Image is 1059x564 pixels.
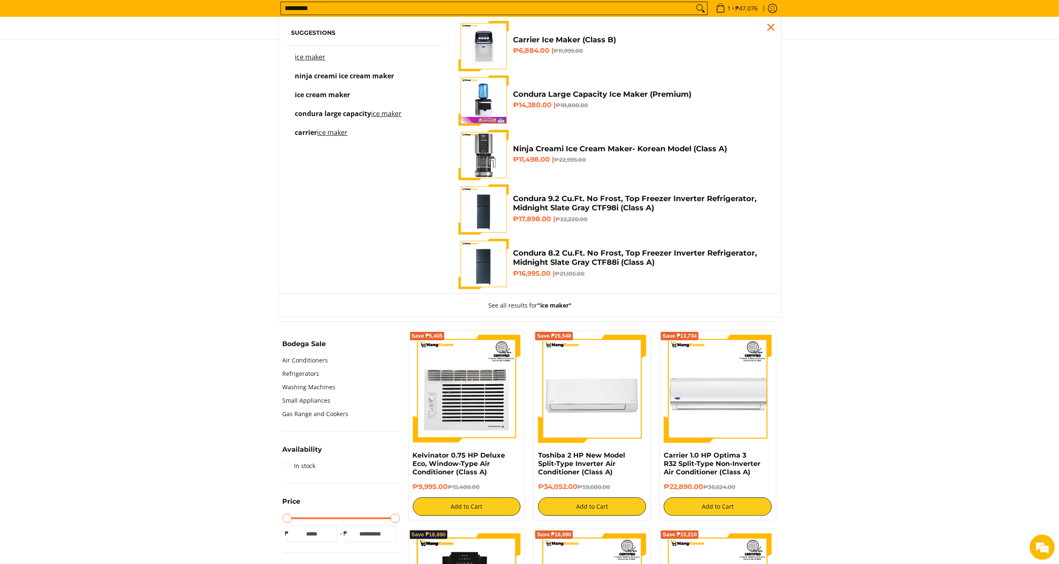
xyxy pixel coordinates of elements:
[662,532,697,537] span: Save ₱15,210
[513,35,768,45] h4: Carrier Ice Maker (Class B)
[538,451,625,476] a: Toshiba 2 HP New Model Split-Type Inverter Air Conditioner (Class A)
[459,75,509,126] img: Condura Large Capacity Ice Maker (Premium)
[538,483,646,491] h6: ₱34,052.00
[734,5,759,11] span: ₱47,076
[664,483,772,491] h6: ₱22,890.00
[371,109,402,118] mark: ice maker
[283,341,326,354] summary: Open
[283,446,322,453] span: Availability
[554,156,586,163] del: ₱22,995.00
[295,90,350,99] span: ice cream maker
[459,21,768,71] a: Carrier Ice Maker (Class B) Carrier Ice Maker (Class B) ₱6,884.00 |₱11,999.00
[513,269,768,278] h6: ₱16,995.00 |
[295,109,371,118] span: condura large capacity
[4,229,160,258] textarea: Type your message and hit 'Enter'
[537,334,571,339] span: Save ₱25,548
[295,73,394,88] p: ninja creami ice cream maker
[513,90,768,99] h4: Condura Large Capacity Ice Maker (Premium)
[283,341,326,347] span: Bodega Sale
[295,92,350,106] p: ice cream maker
[283,498,301,511] summary: Open
[727,5,732,11] span: 1
[412,532,446,537] span: Save ₱18,890
[459,21,509,71] img: Carrier Ice Maker (Class B)
[291,111,434,125] a: condura large capacity ice maker
[459,239,509,289] img: Condura 8.2 Cu.Ft. No Frost, Top Freezer Inverter Refrigerator, Midnight Slate Gray CTF88i (Class A)
[44,47,141,58] div: Chat with us now
[283,529,291,538] span: ₱
[513,101,768,109] h6: ₱14,380.00 |
[341,529,350,538] span: ₱
[291,29,434,37] h6: Suggestions
[694,2,707,15] button: Search
[459,184,509,235] img: Condura 9.2 Cu.Ft. No Frost, Top Freezer Inverter Refrigerator, Midnight Slate Gray CTF98i (Class A)
[538,335,646,443] img: Toshiba 2 HP New Model Split-Type Inverter Air Conditioner (Class A)
[714,4,760,13] span: •
[295,71,394,80] span: ninja creami ice cream maker
[513,215,768,223] h6: ₱17,898.00 |
[291,92,434,106] a: ice cream maker
[317,128,348,137] mark: ice maker
[413,483,521,491] h6: ₱9,995.00
[459,75,768,126] a: Condura Large Capacity Ice Maker (Premium) Condura Large Capacity Ice Maker (Premium) ₱14,380.00 ...
[295,54,326,69] p: ice maker
[664,497,772,516] button: Add to Cart
[537,532,571,537] span: Save ₱18,090
[283,498,301,505] span: Price
[664,451,760,476] a: Carrier 1.0 HP Optima 3 R32 Split-Type Non-Inverter Air Conditioner (Class A)
[448,484,480,490] del: ₱15,400.00
[137,4,157,24] div: Minimize live chat window
[459,130,768,180] a: ninja-creami-ice-cream-maker-gray-korean-model-full-view-mang-kosme Ninja Creami Ice Cream Maker-...
[703,484,735,490] del: ₱36,624.00
[413,335,521,443] img: Kelvinator 0.75 HP Deluxe Eco, Window-Type Air Conditioner (Class A)
[283,354,328,367] a: Air Conditioners
[513,248,768,267] h4: Condura 8.2 Cu.Ft. No Frost, Top Freezer Inverter Refrigerator, Midnight Slate Gray CTF88i (Class A)
[283,380,336,394] a: Washing Machines
[283,407,349,421] a: Gas Range and Cookers
[295,128,317,137] span: carrier
[413,497,521,516] button: Add to Cart
[538,497,646,516] button: Add to Cart
[577,484,610,490] del: ₱59,600.00
[765,21,777,34] div: Close pop up
[513,47,768,55] h6: ₱6,884.00 |
[556,102,588,109] del: ₱18,800.00
[513,144,768,154] h4: Ninja Creami Ice Cream Maker- Korean Model (Class A)
[555,216,587,222] del: ₱22,220.00
[459,184,768,235] a: Condura 9.2 Cu.Ft. No Frost, Top Freezer Inverter Refrigerator, Midnight Slate Gray CTF98i (Class...
[283,446,322,459] summary: Open
[283,367,320,380] a: Refrigerators
[537,301,572,309] strong: "ice maker"
[459,130,509,180] img: ninja-creami-ice-cream-maker-gray-korean-model-full-view-mang-kosme
[480,294,580,317] button: See all results for"ice maker"
[555,270,585,277] del: ₱21,105.00
[413,451,505,476] a: Kelvinator 0.75 HP Deluxe Eco, Window-Type Air Conditioner (Class A)
[513,194,768,213] h4: Condura 9.2 Cu.Ft. No Frost, Top Freezer Inverter Refrigerator, Midnight Slate Gray CTF98i (Class A)
[291,54,434,69] a: ice maker
[412,334,443,339] span: Save ₱5,405
[664,335,772,443] img: Carrier 1.0 HP Optima 3 R32 Split-Type Non-Inverter Air Conditioner (Class A)
[295,52,326,62] mark: ice maker
[459,239,768,289] a: Condura 8.2 Cu.Ft. No Frost, Top Freezer Inverter Refrigerator, Midnight Slate Gray CTF88i (Class...
[295,111,402,125] p: condura large capacity ice maker
[554,47,583,54] del: ₱11,999.00
[291,129,434,144] a: carrier ice maker
[662,334,697,339] span: Save ₱13,734
[291,73,434,88] a: ninja creami ice cream maker
[513,155,768,164] h6: ₱11,498.00 |
[49,106,116,190] span: We're online!
[283,394,331,407] a: Small Appliances
[295,129,348,144] p: carrier ice maker
[283,459,316,473] a: In stock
